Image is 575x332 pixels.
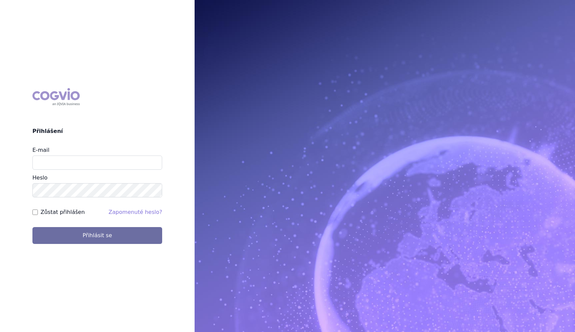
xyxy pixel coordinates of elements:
label: Zůstat přihlášen [41,208,85,216]
label: E-mail [32,147,49,153]
label: Heslo [32,174,47,181]
a: Zapomenuté heslo? [108,209,162,215]
button: Přihlásit se [32,227,162,244]
div: COGVIO [32,88,80,106]
h2: Přihlášení [32,127,162,135]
